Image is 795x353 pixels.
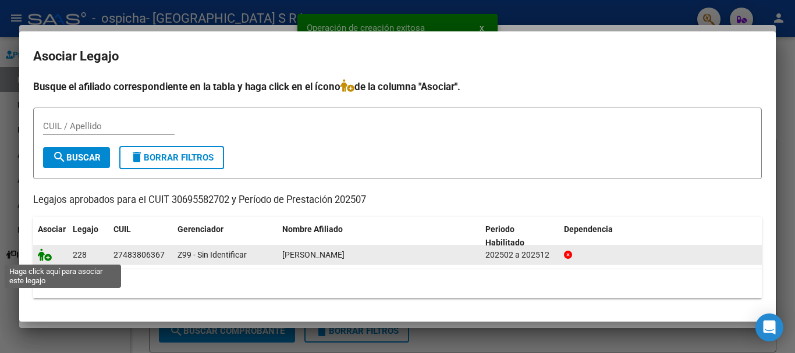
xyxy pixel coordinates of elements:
[73,224,98,234] span: Legajo
[130,152,214,163] span: Borrar Filtros
[485,224,524,247] span: Periodo Habilitado
[130,150,144,164] mat-icon: delete
[52,152,101,163] span: Buscar
[178,224,223,234] span: Gerenciador
[113,248,165,262] div: 27483806367
[282,224,343,234] span: Nombre Afiliado
[481,217,559,255] datatable-header-cell: Periodo Habilitado
[68,217,109,255] datatable-header-cell: Legajo
[33,79,762,94] h4: Busque el afiliado correspondiente en la tabla y haga click en el ícono de la columna "Asociar".
[33,269,762,298] div: 1 registros
[282,250,345,259] span: CARDOZO MARIA MILAGROS
[43,147,110,168] button: Buscar
[109,217,173,255] datatable-header-cell: CUIL
[119,146,224,169] button: Borrar Filtros
[485,248,555,262] div: 202502 a 202512
[278,217,481,255] datatable-header-cell: Nombre Afiliado
[33,193,762,208] p: Legajos aprobados para el CUIT 30695582702 y Período de Prestación 202507
[113,224,131,234] span: CUIL
[178,250,247,259] span: Z99 - Sin Identificar
[73,250,87,259] span: 228
[52,150,66,164] mat-icon: search
[559,217,762,255] datatable-header-cell: Dependencia
[173,217,278,255] datatable-header-cell: Gerenciador
[564,224,613,234] span: Dependencia
[33,45,762,67] h2: Asociar Legajo
[755,313,783,341] div: Open Intercom Messenger
[33,217,68,255] datatable-header-cell: Asociar
[38,224,66,234] span: Asociar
